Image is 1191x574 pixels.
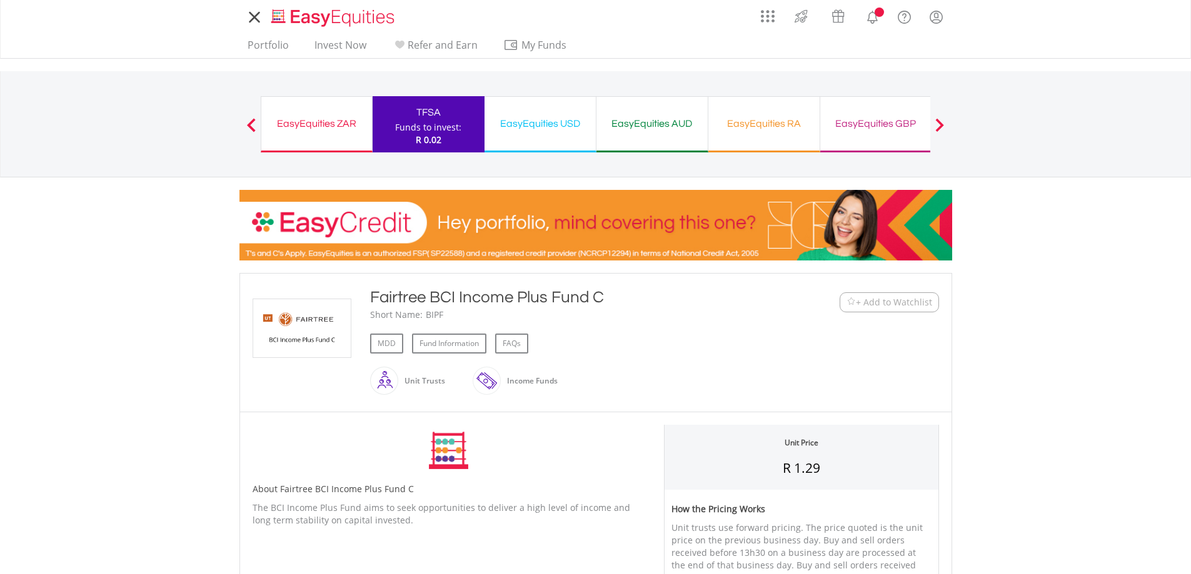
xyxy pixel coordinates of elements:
button: Previous [239,124,264,137]
span: + Add to Watchlist [856,296,932,309]
button: Watchlist + Add to Watchlist [840,292,939,312]
div: Unit Trusts [398,366,445,396]
img: thrive-v2.svg [791,6,812,26]
span: How the Pricing Works [671,503,765,515]
img: UT.ZA.BIPF.png [255,299,349,357]
a: Portfolio [243,39,294,58]
div: EasyEquities USD [492,115,588,132]
div: EasyEquities RA [716,115,812,132]
div: Unit Price [785,437,818,448]
div: TFSA [380,104,477,121]
div: Short Name: [370,309,423,321]
a: Vouchers [820,3,857,26]
a: Invest Now [309,39,371,58]
div: Income Funds [501,366,558,396]
div: Funds to invest: [395,121,461,134]
div: Fairtree BCI Income Plus Fund C [370,286,763,309]
span: R 1.29 [783,459,820,477]
div: EasyEquities ZAR [269,115,364,132]
a: Fund Information [412,334,486,354]
h5: About Fairtree BCI Income Plus Fund C [253,483,645,495]
span: R 0.02 [416,134,441,146]
img: grid-menu-icon.svg [761,9,775,23]
a: MDD [370,334,403,354]
img: EasyCredit Promotion Banner [239,190,952,260]
img: Watchlist [847,297,856,307]
span: My Funds [503,37,585,53]
div: BIPF [426,309,443,321]
button: Next [927,124,952,137]
a: FAQs [495,334,528,354]
span: Refer and Earn [408,38,478,52]
a: FAQ's and Support [888,3,920,28]
a: AppsGrid [753,3,783,23]
div: EasyEquities GBP [828,115,924,132]
div: EasyEquities AUD [604,115,700,132]
p: The BCI Income Plus Fund aims to seek opportunities to deliver a high level of income and long te... [253,502,645,527]
a: My Profile [920,3,952,31]
a: Notifications [857,3,888,28]
a: Home page [266,3,400,28]
img: EasyEquities_Logo.png [269,7,400,28]
a: Refer and Earn [387,39,483,58]
img: vouchers-v2.svg [828,6,848,26]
